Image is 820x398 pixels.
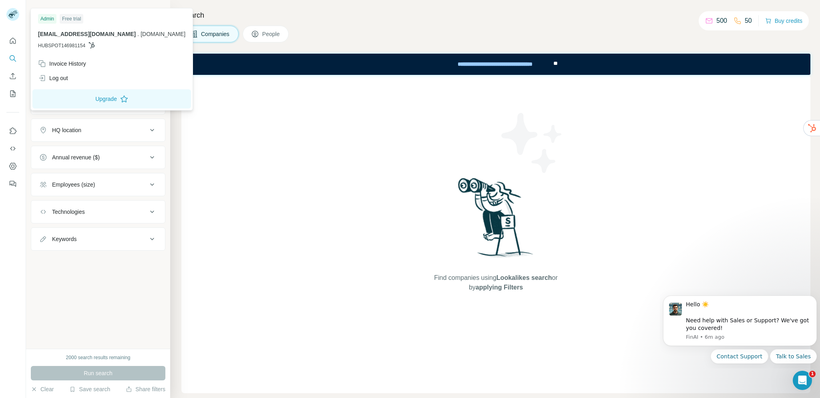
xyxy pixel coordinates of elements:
span: . [137,31,139,37]
button: Keywords [31,229,165,249]
button: HQ location [31,121,165,140]
span: Companies [201,30,230,38]
img: Surfe Illustration - Stars [496,107,568,179]
span: 1 [809,371,816,377]
p: 500 [716,16,727,26]
button: Use Surfe on LinkedIn [6,124,19,138]
span: Lookalikes search [496,274,552,281]
button: Use Surfe API [6,141,19,156]
span: applying Filters [476,284,523,291]
span: [EMAIL_ADDRESS][DOMAIN_NAME] [38,31,136,37]
div: New search [31,7,56,14]
span: [DOMAIN_NAME] [141,31,185,37]
button: Annual revenue ($) [31,148,165,167]
button: Buy credits [765,15,802,26]
button: Hide [139,5,170,17]
img: Surfe Illustration - Woman searching with binoculars [454,176,538,265]
button: Upgrade [32,89,191,109]
div: Technologies [52,208,85,216]
div: Free trial [60,14,83,24]
span: Find companies using or by [432,273,560,292]
button: Share filters [126,385,165,393]
div: 2000 search results remaining [66,354,131,361]
div: Invoice History [38,60,86,68]
button: My lists [6,86,19,101]
button: Technologies [31,202,165,221]
button: Clear [31,385,54,393]
h4: Search [181,10,810,21]
button: Search [6,51,19,66]
p: 50 [745,16,752,26]
iframe: Intercom notifications message [660,289,820,368]
div: HQ location [52,126,81,134]
button: Enrich CSV [6,69,19,83]
button: Save search [69,385,110,393]
button: Dashboard [6,159,19,173]
div: Employees (size) [52,181,95,189]
span: People [262,30,281,38]
button: Feedback [6,177,19,191]
span: HUBSPOT146981154 [38,42,85,49]
div: Log out [38,74,68,82]
div: Admin [38,14,56,24]
div: Keywords [52,235,76,243]
button: Employees (size) [31,175,165,194]
button: Quick start [6,34,19,48]
iframe: Banner [181,54,810,75]
iframe: Intercom live chat [793,371,812,390]
div: Annual revenue ($) [52,153,100,161]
